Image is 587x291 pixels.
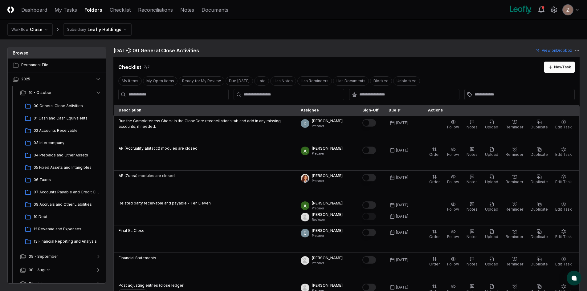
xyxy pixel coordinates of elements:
[7,6,14,13] img: Logo
[15,86,106,99] button: 10 - October
[504,118,524,131] button: Reminder
[531,207,548,212] span: Duplicate
[22,212,101,223] a: 10 Debt
[554,228,573,241] button: Edit Task
[8,72,106,86] button: 2025
[362,201,376,209] button: Mark complete
[531,125,548,129] span: Duplicate
[312,200,343,206] p: [PERSON_NAME]
[110,6,131,14] a: Checklist
[138,6,173,14] a: Reconciliations
[529,173,549,186] button: Duplicate
[312,212,343,217] p: [PERSON_NAME]
[529,200,549,213] button: Duplicate
[34,140,99,146] span: 03 Intercompany
[301,256,309,265] img: ACg8ocJfBSitaon9c985KWe3swqK2kElzkAv-sHk65QWxGQz4ldowg=s96-c
[504,146,524,159] button: Reminder
[362,119,376,127] button: Mark complete
[312,118,343,124] p: [PERSON_NAME]
[34,152,99,158] span: 04 Prepaids and Other Assets
[554,64,571,70] div: New Task
[29,267,50,273] span: 08 - August
[312,146,343,151] p: [PERSON_NAME]
[301,201,309,210] img: ACg8ocKKg2129bkBZaX4SAoUQtxLaQ4j-f2PQjMuak4pDCyzCI-IvA=s96-c
[393,76,420,86] button: Unblocked
[22,125,101,136] a: 02 Accounts Receivable
[22,150,101,161] a: 04 Prepaids and Other Assets
[297,76,332,86] button: Has Reminders
[34,115,99,121] span: 01 Cash and Cash Equivalents
[34,165,99,170] span: 05 Fixed Assets and Intangibles
[504,255,524,268] button: Reminder
[429,234,440,239] span: Order
[536,48,572,53] a: View onDropbox
[554,173,573,186] button: Edit Task
[362,284,376,291] button: Mark complete
[428,146,441,159] button: Order
[484,200,499,213] button: Upload
[34,239,99,244] span: 13 Financial Reporting and Analysis
[484,118,499,131] button: Upload
[333,76,369,86] button: Has Documents
[312,228,343,233] p: [PERSON_NAME]
[484,173,499,186] button: Upload
[529,255,549,268] button: Duplicate
[55,6,77,14] a: My Tasks
[447,262,459,266] span: Follow
[446,173,460,186] button: Follow
[114,105,296,116] th: Description
[529,228,549,241] button: Duplicate
[423,107,575,113] div: Actions
[447,180,459,184] span: Follow
[34,226,99,232] span: 12 Revenue and Expenses
[301,213,309,221] img: ACg8ocJfBSitaon9c985KWe3swqK2kElzkAv-sHk65QWxGQz4ldowg=s96-c
[312,261,343,265] p: Preparer
[22,101,101,112] a: 00 General Close Activities
[21,6,47,14] a: Dashboard
[119,283,185,288] p: Post adjusting entries (close ledger)
[362,147,376,154] button: Mark complete
[446,228,460,241] button: Follow
[467,125,478,129] span: Notes
[465,228,479,241] button: Notes
[396,148,408,153] div: [DATE]
[506,152,523,157] span: Reminder
[506,125,523,129] span: Reminder
[429,262,440,266] span: Order
[34,177,99,183] span: 06 Taxes
[554,200,573,213] button: Edit Task
[118,63,141,71] div: Checklist
[362,256,376,264] button: Mark complete
[429,152,440,157] span: Order
[396,202,408,208] div: [DATE]
[428,255,441,268] button: Order
[7,23,132,36] nav: breadcrumb
[554,146,573,159] button: Edit Task
[504,173,524,186] button: Reminder
[15,263,106,277] button: 08 - August
[506,207,523,212] span: Reminder
[465,200,479,213] button: Notes
[467,207,478,212] span: Notes
[362,229,376,236] button: Mark complete
[531,180,548,184] span: Duplicate
[301,174,309,183] img: ACg8ocLdVaUJ3SPYiWtV1SCOCLc5fH8jwZS3X49UX5Q0z8zS0ESX3Ok=s96-c
[484,255,499,268] button: Upload
[531,152,548,157] span: Duplicate
[428,173,441,186] button: Order
[15,99,106,250] div: 10 - October
[485,234,498,239] span: Upload
[389,107,413,113] div: Due
[22,162,101,173] a: 05 Fixed Assets and Intangibles
[465,173,479,186] button: Notes
[179,76,224,86] button: Ready for My Review
[370,76,392,86] button: Blocked
[254,76,269,86] button: Late
[555,125,572,129] span: Edit Task
[531,262,548,266] span: Duplicate
[8,47,106,59] h3: Browse
[296,105,357,116] th: Assignee
[22,175,101,186] a: 06 Taxes
[21,76,30,82] span: 2025
[15,250,106,263] button: 09 - September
